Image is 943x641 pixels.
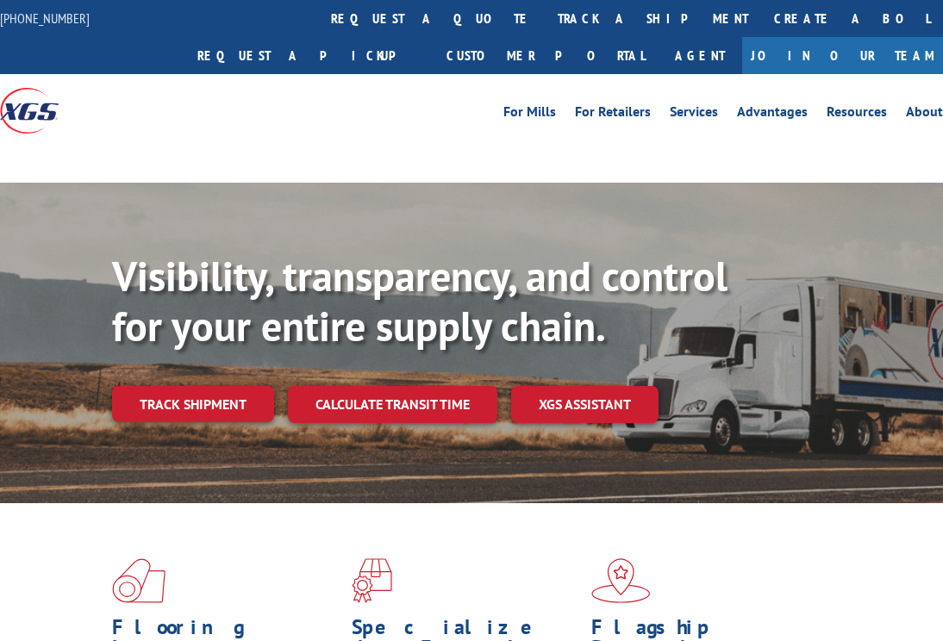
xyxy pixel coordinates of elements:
a: Track shipment [112,386,274,422]
a: Customer Portal [434,37,658,74]
a: Calculate transit time [288,386,497,423]
a: Resources [827,105,887,124]
a: For Mills [503,105,556,124]
img: xgs-icon-focused-on-flooring-red [352,558,392,603]
a: Request a pickup [184,37,434,74]
a: Services [670,105,718,124]
a: About [906,105,943,124]
a: Agent [658,37,742,74]
a: For Retailers [575,105,651,124]
a: XGS ASSISTANT [511,386,659,423]
img: xgs-icon-total-supply-chain-intelligence-red [112,558,165,603]
img: xgs-icon-flagship-distribution-model-red [591,558,651,603]
b: Visibility, transparency, and control for your entire supply chain. [112,249,728,352]
a: Join Our Team [742,37,943,74]
a: Advantages [737,105,808,124]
